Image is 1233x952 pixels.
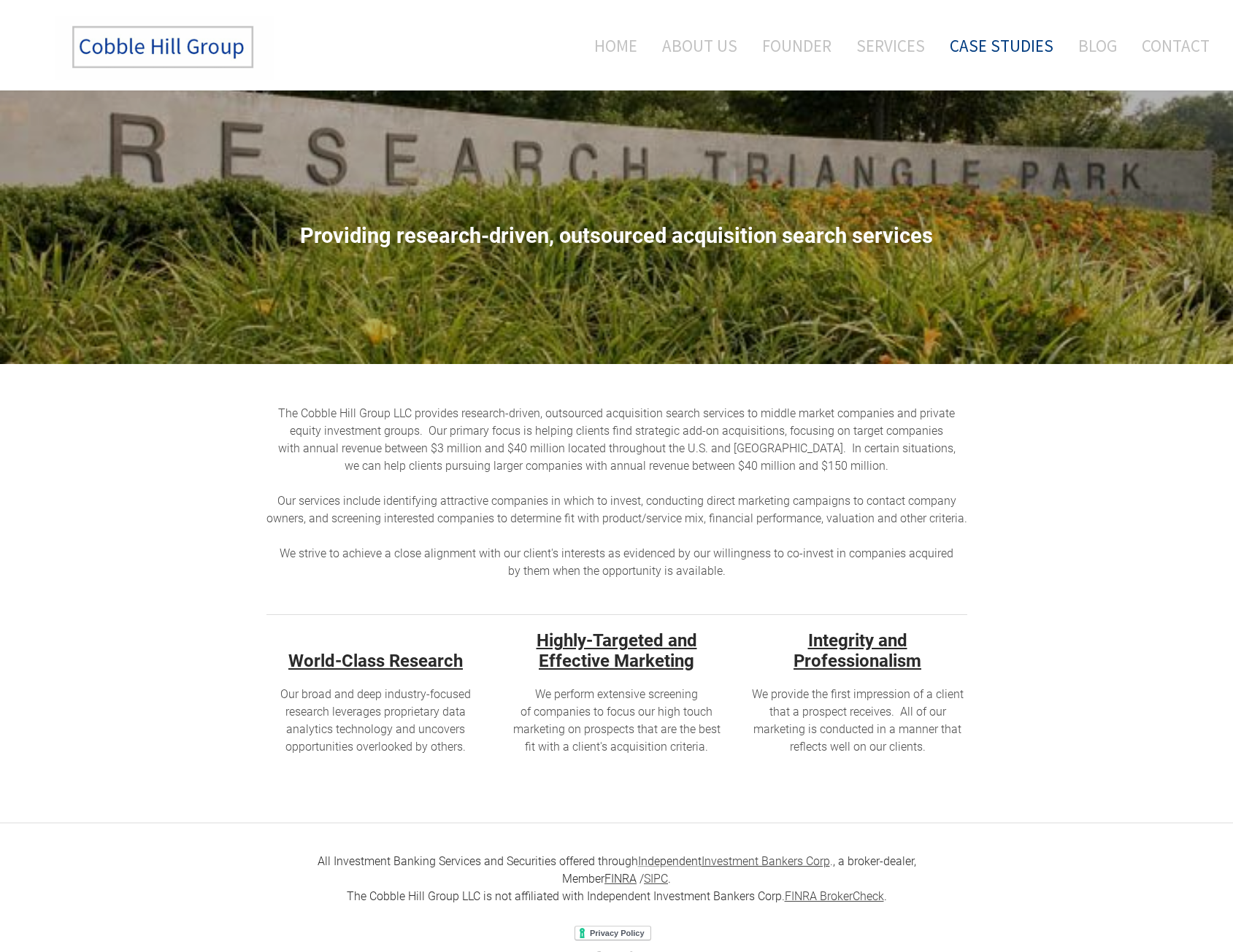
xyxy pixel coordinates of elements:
[1131,15,1210,76] a: Contact
[752,687,964,754] span: We provide the first impression of a client that a prospect receives. All of our marketing is con...
[278,406,956,473] span: The Cobble Hill Group LLC provides research-driven, outsourced acquisition search services to mid...
[794,630,921,671] u: ​Integrity and Professionalism
[639,872,644,886] font: /
[638,854,833,868] a: IndependentInvestment Bankers Corp.
[748,686,967,756] div: ​
[702,854,833,868] font: .
[55,15,274,80] img: The Cobble Hill Group LLC
[651,15,748,76] a: About Us
[1067,15,1128,76] a: Blog
[939,15,1064,76] a: Case Studies
[572,15,648,76] a: Home
[280,546,953,578] span: We strive to achieve a close alignment with our client's interests as evidenced by our willingnes...
[266,630,485,670] h2: ​
[288,651,463,671] u: World-Class Research
[507,686,726,756] div: ​
[575,926,658,942] iframe: Privacy Policy
[751,15,842,76] a: Founder
[884,889,887,903] font: .
[318,854,638,868] font: All Investment Banking Services and Securities offered through
[507,630,726,670] h2: ​
[845,15,936,76] a: Services
[300,223,933,248] span: Providing research-driven, outsourced acquisition search services
[785,889,884,903] a: FINRA BrokerCheck
[604,872,637,886] a: FINRA
[644,872,668,886] a: SIPC
[347,889,785,903] font: The Cobble Hill Group LLC is not affiliated with Independent Investment Bankers Corp.
[266,686,485,756] div: ​
[702,854,830,868] u: Investment Bankers Corp
[638,854,702,868] font: Independent
[280,687,471,754] span: Our broad and deep industry-focused research leverages proprietary data analytics technology and ...
[513,687,721,754] span: We perform extensive screening of companies to focus our high touch marketing on prospects that a...
[668,872,671,886] font: .
[537,630,697,671] u: Highly-Targeted and Effective Marketing
[266,494,967,525] span: ​Our services include identifying attractive companies in which to invest, conducting direct mark...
